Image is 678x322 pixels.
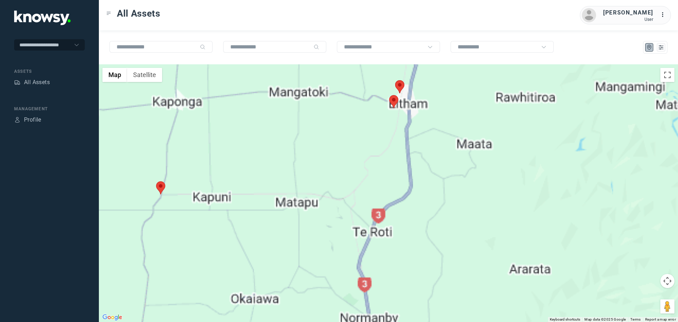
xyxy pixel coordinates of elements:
div: Assets [14,79,20,86]
button: Show satellite imagery [127,68,162,82]
div: Search [200,44,206,50]
div: Map [646,44,653,51]
span: Map data ©2025 Google [584,317,626,321]
div: List [658,44,664,51]
div: Profile [14,117,20,123]
img: Google [101,313,124,322]
button: Show street map [102,68,127,82]
div: Toggle Menu [106,11,111,16]
a: Open this area in Google Maps (opens a new window) [101,313,124,322]
div: : [660,11,669,19]
div: Search [314,44,319,50]
a: Report a map error [645,317,676,321]
div: : [660,11,669,20]
div: User [603,17,653,22]
a: Terms (opens in new tab) [630,317,641,321]
div: Assets [14,68,85,75]
span: All Assets [117,7,160,20]
button: Toggle fullscreen view [660,68,674,82]
div: Profile [24,116,41,124]
a: AssetsAll Assets [14,78,50,87]
button: Drag Pegman onto the map to open Street View [660,299,674,314]
div: [PERSON_NAME] [603,8,653,17]
img: Application Logo [14,11,71,25]
tspan: ... [661,12,668,17]
img: avatar.png [582,8,596,22]
div: All Assets [24,78,50,87]
a: ProfileProfile [14,116,41,124]
button: Keyboard shortcuts [550,317,580,322]
div: Management [14,106,85,112]
button: Map camera controls [660,274,674,288]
